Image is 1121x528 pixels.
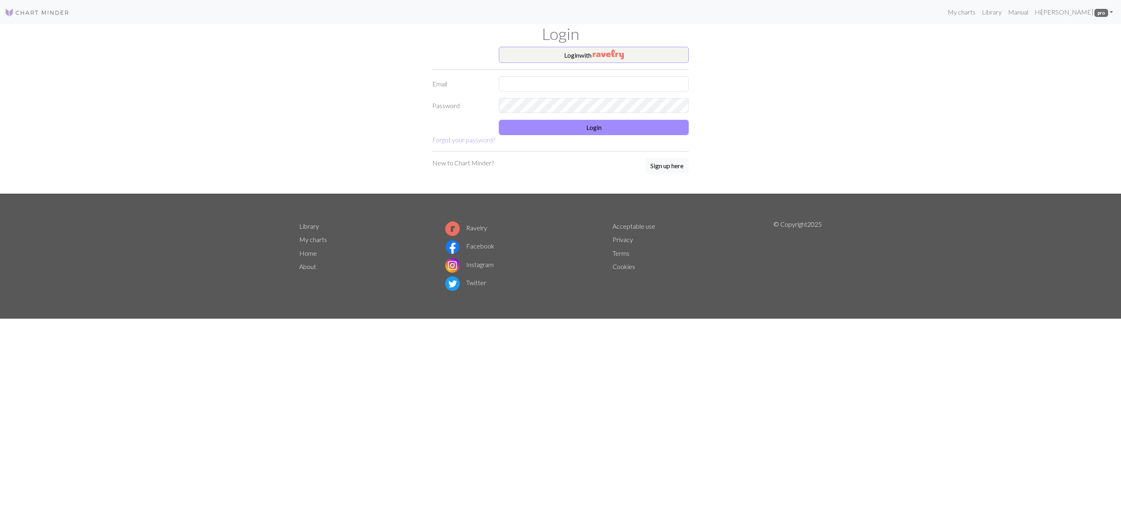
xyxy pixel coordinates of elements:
label: Password [427,98,494,113]
img: Facebook logo [445,240,460,254]
a: Instagram [445,261,494,268]
a: Facebook [445,242,494,250]
a: About [299,263,316,270]
a: Manual [1005,4,1031,20]
img: Ravelry [593,50,624,59]
span: pro [1094,9,1108,17]
img: Ravelry logo [445,221,460,236]
p: © Copyright 2025 [773,219,822,293]
a: Forgot your password? [432,136,495,144]
a: Ravelry [445,224,487,232]
h1: Login [294,24,827,44]
a: Acceptable use [613,222,655,230]
a: Home [299,249,317,257]
img: Instagram logo [445,258,460,273]
label: Email [427,76,494,92]
a: Library [299,222,319,230]
img: Logo [5,8,69,17]
button: Sign up here [645,158,689,173]
p: New to Chart Minder? [432,158,494,168]
a: Hi[PERSON_NAME] pro [1031,4,1116,20]
img: Twitter logo [445,276,460,291]
a: Twitter [445,279,486,286]
a: Library [979,4,1005,20]
a: Terms [613,249,629,257]
a: Privacy [613,236,633,243]
a: My charts [299,236,327,243]
a: My charts [944,4,979,20]
a: Cookies [613,263,635,270]
button: Login [499,120,689,135]
button: Loginwith [499,47,689,63]
a: Sign up here [645,158,689,174]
